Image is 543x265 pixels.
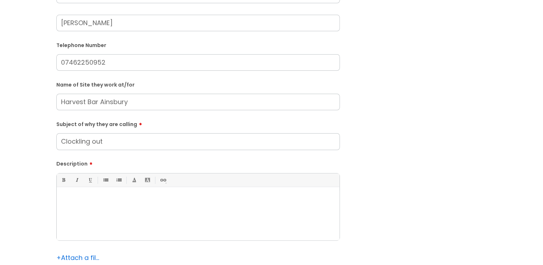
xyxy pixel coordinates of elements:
input: Your Name [56,15,340,31]
label: Name of Site they work at/for [56,80,340,88]
a: • Unordered List (Ctrl-Shift-7) [101,176,110,185]
label: Description [56,158,340,167]
div: Attach a file [56,252,99,264]
a: Bold (Ctrl-B) [59,176,68,185]
a: Font Color [130,176,139,185]
a: Underline(Ctrl-U) [85,176,94,185]
label: Subject of why they are calling [56,119,340,127]
a: Back Color [143,176,152,185]
a: Link [158,176,167,185]
label: Telephone Number [56,41,340,48]
a: 1. Ordered List (Ctrl-Shift-8) [114,176,123,185]
a: Italic (Ctrl-I) [72,176,81,185]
